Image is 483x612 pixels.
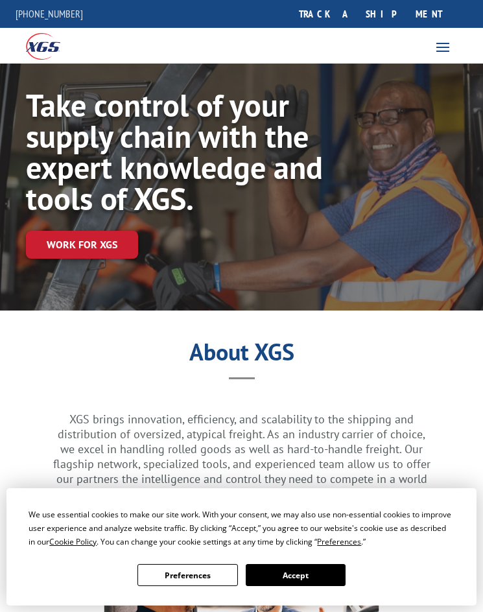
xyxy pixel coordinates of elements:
[137,564,237,586] button: Preferences
[26,89,380,220] h1: Take control of your supply chain with the expert knowledge and tools of XGS.
[49,536,97,547] span: Cookie Policy
[90,343,394,368] h1: About XGS
[6,488,477,606] div: Cookie Consent Prompt
[52,412,431,501] p: XGS brings innovation, efficiency, and scalability to the shipping and distribution of oversized,...
[29,508,454,548] div: We use essential cookies to make our site work. With your consent, we may also use non-essential ...
[26,231,138,259] a: Work for XGS
[317,536,361,547] span: Preferences
[16,7,83,20] a: [PHONE_NUMBER]
[246,564,346,586] button: Accept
